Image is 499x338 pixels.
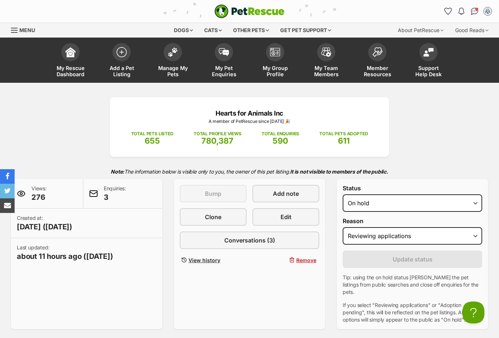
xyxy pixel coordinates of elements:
p: TOTAL PROFILE VIEWS [194,131,241,137]
img: manage-my-pets-icon-02211641906a0b7f246fdf0571729dbe1e7629f14944591b6c1af311fb30b64b.svg [168,47,178,57]
div: Cats [199,23,227,38]
div: Other pets [228,23,274,38]
span: 611 [338,136,350,145]
strong: It is not visible to members of the public. [290,168,388,175]
span: My Rescue Dashboard [54,65,87,77]
p: A member of PetRescue since [DATE] 🎉 [121,118,378,125]
p: Hearts for Animals Inc [121,108,378,118]
p: Views: [31,185,47,202]
img: Joanne Rees profile pic [484,8,491,15]
img: consumer-privacy-logo.png [1,1,7,7]
span: 780,387 [201,136,233,145]
a: My Group Profile [249,39,301,83]
img: chat-41dd97257d64d25036548639549fe6c8038ab92f7586957e7f3b1b290dea8141.svg [471,8,479,15]
img: team-members-icon-5396bd8760b3fe7c0b43da4ab00e1e3bb1a5d9ba89233759b79545d2d3fc5d0d.svg [321,47,331,57]
p: Created at: [17,214,72,232]
span: [DATE] ([DATE]) [17,222,72,232]
button: My account [482,5,494,17]
span: Add note [273,189,299,198]
img: notifications-46538b983faf8c2785f20acdc204bb7945ddae34d4c08c2a6579f10ce5e182be.svg [458,8,464,15]
span: Edit [281,213,292,221]
p: The information below is visible only to you, the owner of this pet listing. [11,164,488,179]
span: Update status [393,255,433,264]
p: TOTAL PETS LISTED [131,131,174,137]
span: Clone [205,213,221,221]
span: View history [188,256,220,264]
div: Get pet support [275,23,336,38]
button: Bump [180,185,247,202]
a: Add a Pet Listing [96,39,147,83]
p: TOTAL ENQUIRIES [262,131,299,137]
img: pet-enquiries-icon-7e3ad2cf08bfb03b45e93fb7055b45f3efa6380592205ae92323e6603595dc1f.svg [219,48,229,56]
a: Conversations (3) [180,232,319,249]
p: Tip: using the on hold status [PERSON_NAME] the pet listings from public searches and close off e... [343,274,482,296]
a: Clone [180,208,247,226]
p: TOTAL PETS ADOPTED [319,131,368,137]
span: 590 [273,136,288,145]
span: Member Resources [361,65,394,77]
a: View history [180,255,247,265]
span: Bump [205,189,221,198]
span: Conversations (3) [224,236,275,245]
a: Favourites [442,5,454,17]
a: Manage My Pets [147,39,198,83]
img: group-profile-icon-3fa3cf56718a62981997c0bc7e787c4b2cf8bcc04b72c1350f741eb67cf2f40e.svg [270,48,280,57]
span: 276 [31,192,47,202]
span: Add a Pet Listing [105,65,138,77]
a: My Rescue Dashboard [45,39,96,83]
span: My Pet Enquiries [207,65,240,77]
span: 3 [104,192,126,202]
a: Menu [11,23,40,36]
a: My Pet Enquiries [198,39,249,83]
a: Support Help Desk [403,39,454,83]
a: Edit [252,208,319,226]
span: Support Help Desk [412,65,445,77]
span: My Team Members [310,65,343,77]
img: help-desk-icon-fdf02630f3aa405de69fd3d07c3f3aa587a6932b1a1747fa1d2bba05be0121f9.svg [423,48,434,57]
label: Reason [343,218,482,224]
button: Remove [252,255,319,265]
strong: Note: [111,168,124,175]
p: If you select "Reviewing applications" or "Adoption pending", this will be reflected on the pet l... [343,302,482,323]
a: Conversations [469,5,480,17]
span: Remove [296,256,316,264]
div: Good Reads [450,23,494,38]
a: My Team Members [301,39,352,83]
a: PetRescue [214,4,285,18]
iframe: Help Scout Beacon - Open [462,302,484,323]
p: Enquiries: [104,185,126,202]
span: about 11 hours ago ([DATE]) [17,251,113,261]
img: member-resources-icon-8e73f808a243e03378d46382f2149f9095a855e16c252ad45f914b54edf8863c.svg [372,47,382,57]
span: Manage My Pets [156,65,189,77]
a: Add note [252,185,319,202]
ul: Account quick links [442,5,494,17]
span: My Group Profile [259,65,292,77]
p: Last updated: [17,244,113,261]
button: Notifications [456,5,467,17]
img: add-pet-listing-icon-0afa8454b4691262ce3f59096e99ab1cd57d4a30225e0717b998d2c9b9846f56.svg [117,47,127,57]
img: logo-e224e6f780fb5917bec1dbf3a21bbac754714ae5b6737aabdf751b685950b380.svg [214,4,285,18]
span: Menu [19,27,35,33]
img: dashboard-icon-eb2f2d2d3e046f16d808141f083e7271f6b2e854fb5c12c21221c1fb7104beca.svg [65,47,76,57]
div: About PetRescue [393,23,449,38]
label: Status [343,185,482,191]
span: 655 [145,136,160,145]
div: Dogs [169,23,198,38]
a: Member Resources [352,39,403,83]
button: Update status [343,250,482,268]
